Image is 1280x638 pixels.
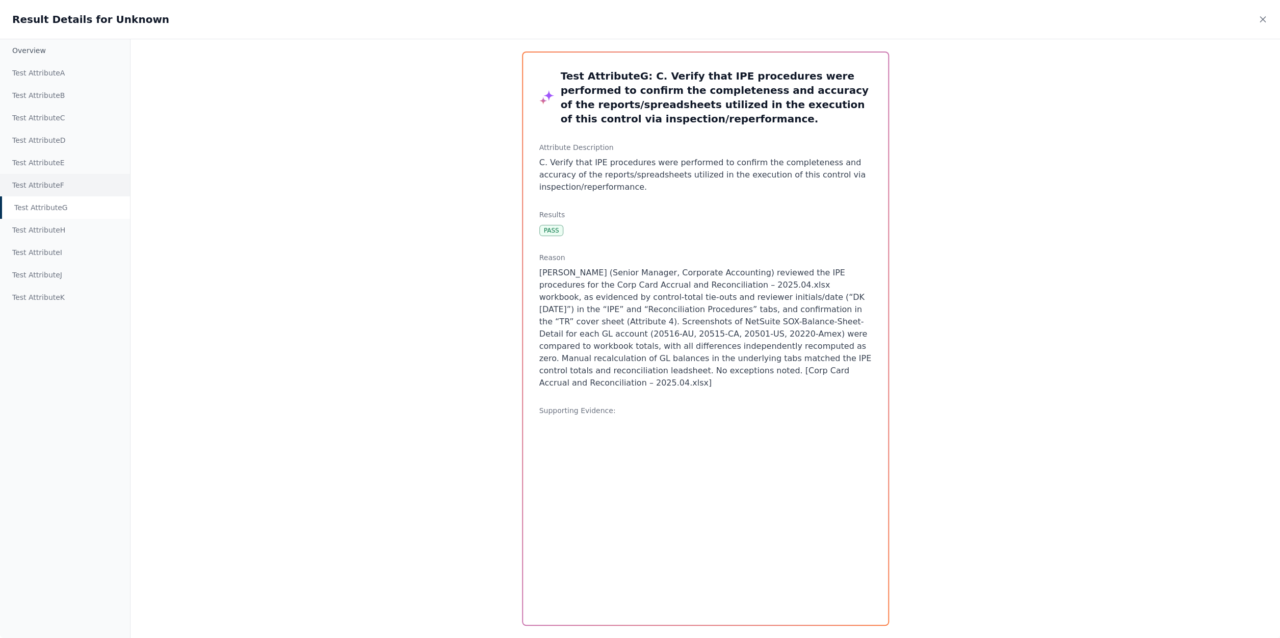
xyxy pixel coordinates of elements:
[539,252,872,263] h3: Reason
[539,210,872,220] h3: Results
[12,12,169,27] h2: Result Details for Unknown
[539,142,872,152] h3: Attribute Description
[539,405,872,416] h3: Supporting Evidence:
[539,157,872,193] p: C. Verify that IPE procedures were performed to confirm the completeness and accuracy of the repo...
[561,69,872,126] h3: Test Attribute G : C. Verify that IPE procedures were performed to confirm the completeness and a...
[539,225,564,236] div: Pass
[539,267,872,389] p: [PERSON_NAME] (Senior Manager, Corporate Accounting) reviewed the IPE procedures for the Corp Car...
